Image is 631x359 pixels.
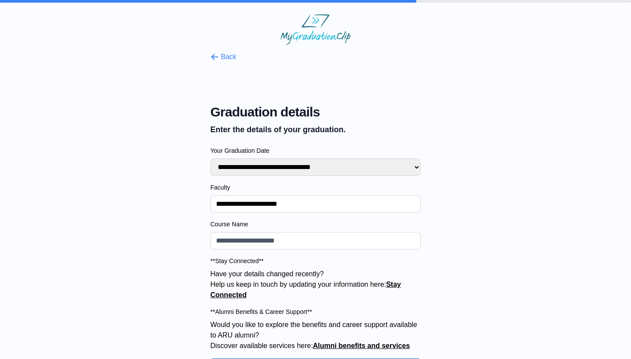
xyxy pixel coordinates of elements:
img: MyGraduationClip [280,14,351,45]
label: **Alumni Benefits & Career Support** [210,307,421,316]
p: Would you like to explore the benefits and career support available to ARU alumni? Discover avail... [210,320,421,351]
label: Your Graduation Date [210,146,421,155]
span: Graduation details [210,104,421,120]
a: Alumni benefits and services [313,342,410,349]
p: Enter the details of your graduation. [210,123,421,136]
p: Have your details changed recently? Help us keep in touch by updating your information here: [210,269,421,300]
label: Faculty [210,183,421,192]
label: Course Name [210,220,421,229]
button: Back [210,52,237,62]
a: Stay Connected [210,281,401,299]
